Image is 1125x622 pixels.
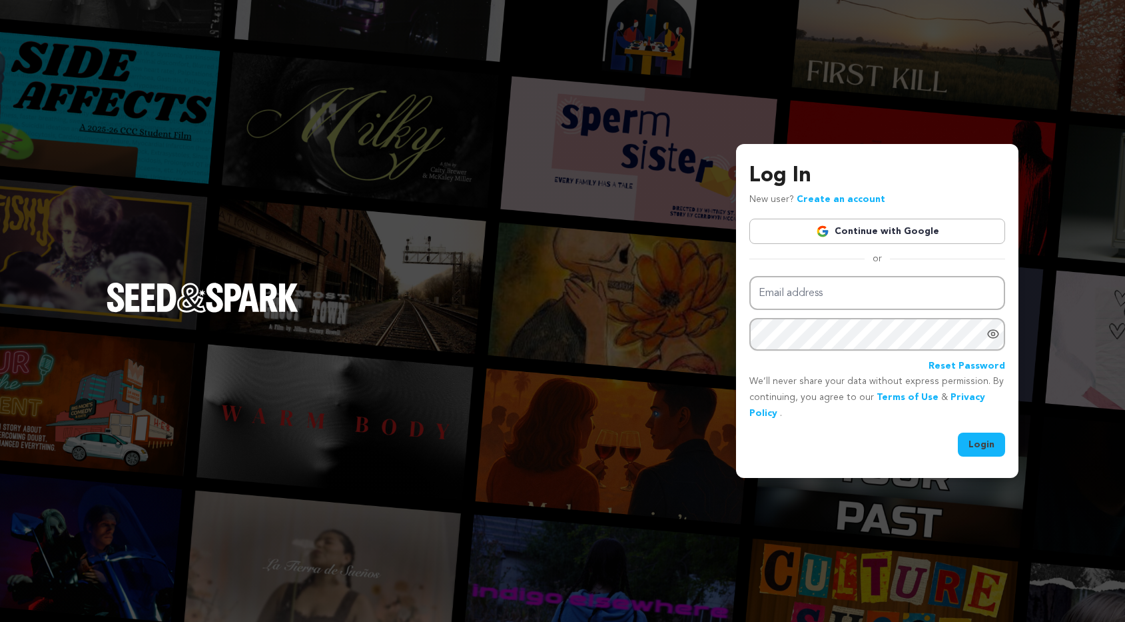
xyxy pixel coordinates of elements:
a: Terms of Use [877,393,938,402]
p: New user? [749,192,885,208]
a: Create an account [797,195,885,204]
img: Seed&Spark Logo [107,283,298,312]
img: Google logo [816,225,829,238]
h3: Log In [749,160,1005,192]
a: Reset Password [929,359,1005,375]
a: Show password as plain text. Warning: this will display your password on the screen. [986,327,1000,341]
p: We’ll never share your data without express permission. By continuing, you agree to our & . [749,374,1005,421]
a: Seed&Spark Homepage [107,283,298,339]
button: Login [958,433,1005,457]
a: Privacy Policy [749,393,985,418]
input: Email address [749,276,1005,310]
span: or [865,252,890,265]
a: Continue with Google [749,219,1005,244]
